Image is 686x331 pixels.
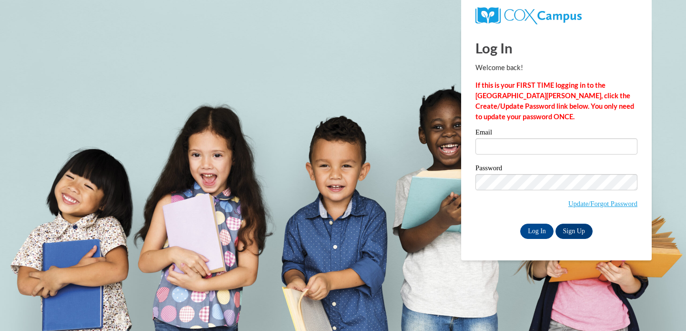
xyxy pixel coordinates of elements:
input: Log In [520,224,554,239]
p: Welcome back! [475,62,637,73]
h1: Log In [475,38,637,58]
a: Sign Up [555,224,593,239]
label: Email [475,129,637,138]
label: Password [475,165,637,174]
strong: If this is your FIRST TIME logging in to the [GEOGRAPHIC_DATA][PERSON_NAME], click the Create/Upd... [475,81,634,121]
a: COX Campus [475,11,582,19]
a: Update/Forgot Password [568,200,637,207]
img: COX Campus [475,7,582,24]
